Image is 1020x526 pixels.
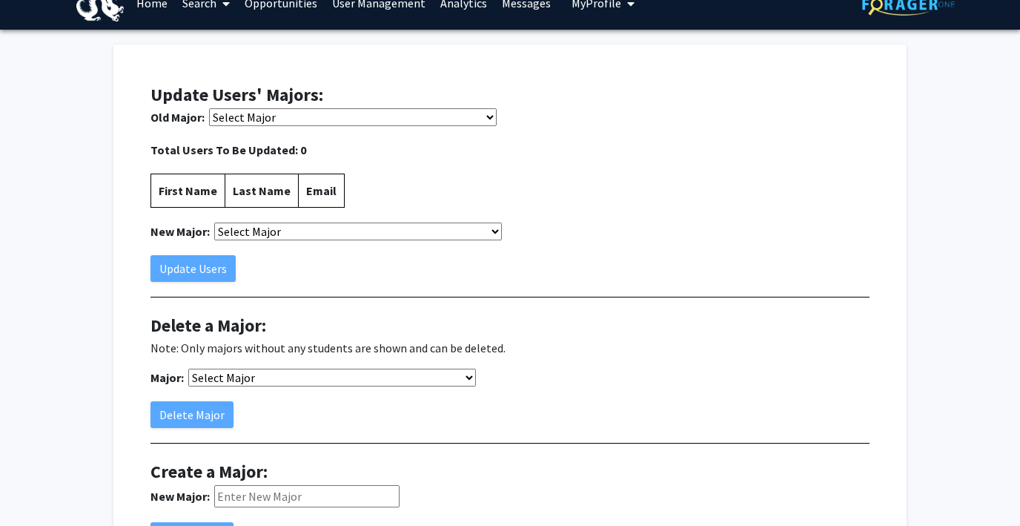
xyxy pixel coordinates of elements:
[299,174,345,208] th: Email
[150,487,210,505] label: New Major:
[150,369,184,387] label: Major:
[150,401,234,428] button: Delete Major
[151,174,225,208] th: First Name
[225,174,299,208] th: Last Name
[150,223,210,240] label: New Major:
[150,141,870,159] span: Total Users To Be Updated: 0
[11,459,63,515] iframe: Chat
[150,314,266,337] span: Delete a Major:
[150,339,870,357] p: Note: Only majors without any students are shown and can be deleted.
[150,460,268,483] span: Create a Major:
[150,108,205,126] label: Old Major:
[214,485,400,507] input: Enter New Major
[150,83,323,106] span: Update Users' Majors:
[150,255,236,282] button: Update Users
